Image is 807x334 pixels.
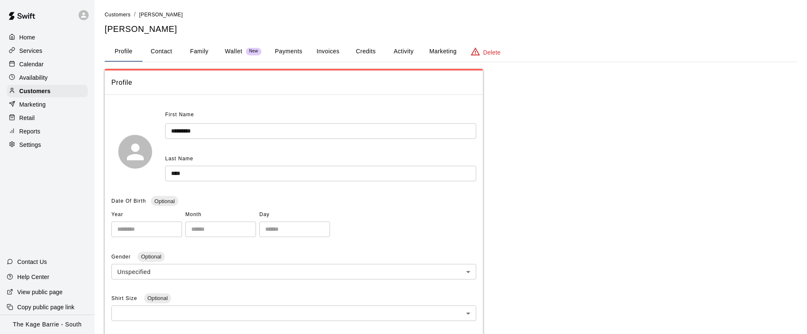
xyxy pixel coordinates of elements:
[347,42,385,62] button: Credits
[111,254,132,260] span: Gender
[309,42,347,62] button: Invoices
[105,23,797,35] h5: [PERSON_NAME]
[105,12,131,18] span: Customers
[422,42,463,62] button: Marketing
[7,71,88,84] a: Availability
[105,10,797,19] nav: breadcrumb
[13,320,82,329] p: The Kage Barrie - South
[268,42,309,62] button: Payments
[139,12,183,18] span: [PERSON_NAME]
[7,138,88,151] a: Settings
[7,31,88,44] a: Home
[165,108,194,122] span: First Name
[246,49,261,54] span: New
[105,42,142,62] button: Profile
[185,208,256,222] span: Month
[17,303,74,311] p: Copy public page link
[17,273,49,281] p: Help Center
[142,42,180,62] button: Contact
[19,114,35,122] p: Retail
[105,11,131,18] a: Customers
[7,98,88,111] a: Marketing
[111,77,476,88] span: Profile
[7,58,88,70] a: Calendar
[259,208,330,222] span: Day
[7,85,88,97] a: Customers
[225,47,243,56] p: Wallet
[111,264,476,279] div: Unspecified
[134,10,136,19] li: /
[19,100,46,109] p: Marketing
[19,33,35,42] p: Home
[19,60,44,68] p: Calendar
[111,198,146,204] span: Date Of Birth
[151,198,178,204] span: Optional
[180,42,218,62] button: Family
[19,127,40,136] p: Reports
[105,42,797,62] div: basic tabs example
[19,141,41,149] p: Settings
[17,288,63,296] p: View public page
[137,253,164,260] span: Optional
[7,125,88,138] a: Reports
[483,48,501,57] p: Delete
[17,258,47,266] p: Contact Us
[19,73,48,82] p: Availability
[111,208,182,222] span: Year
[19,47,42,55] p: Services
[385,42,422,62] button: Activity
[144,295,171,301] span: Optional
[19,87,50,95] p: Customers
[165,156,193,162] span: Last Name
[111,295,139,301] span: Shirt Size
[7,44,88,57] a: Services
[7,112,88,124] a: Retail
